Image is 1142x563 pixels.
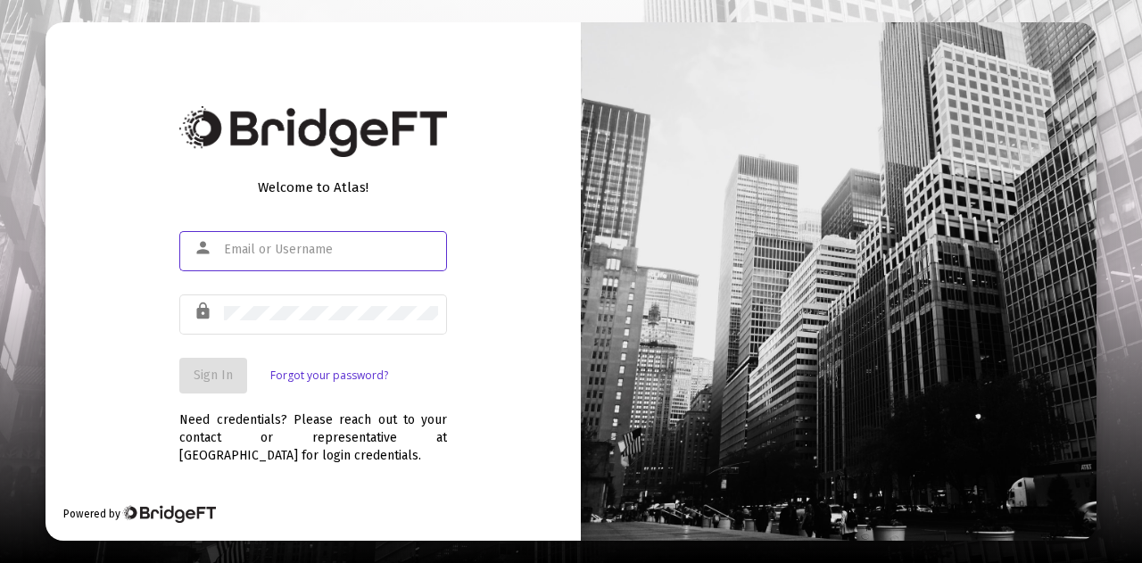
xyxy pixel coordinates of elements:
div: Powered by [63,505,216,523]
span: Sign In [194,368,233,383]
a: Forgot your password? [270,367,388,385]
input: Email or Username [224,243,438,257]
img: Bridge Financial Technology Logo [122,505,216,523]
div: Welcome to Atlas! [179,178,447,196]
mat-icon: lock [194,301,215,322]
img: Bridge Financial Technology Logo [179,106,447,157]
div: Need credentials? Please reach out to your contact or representative at [GEOGRAPHIC_DATA] for log... [179,393,447,465]
button: Sign In [179,358,247,393]
mat-icon: person [194,237,215,259]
